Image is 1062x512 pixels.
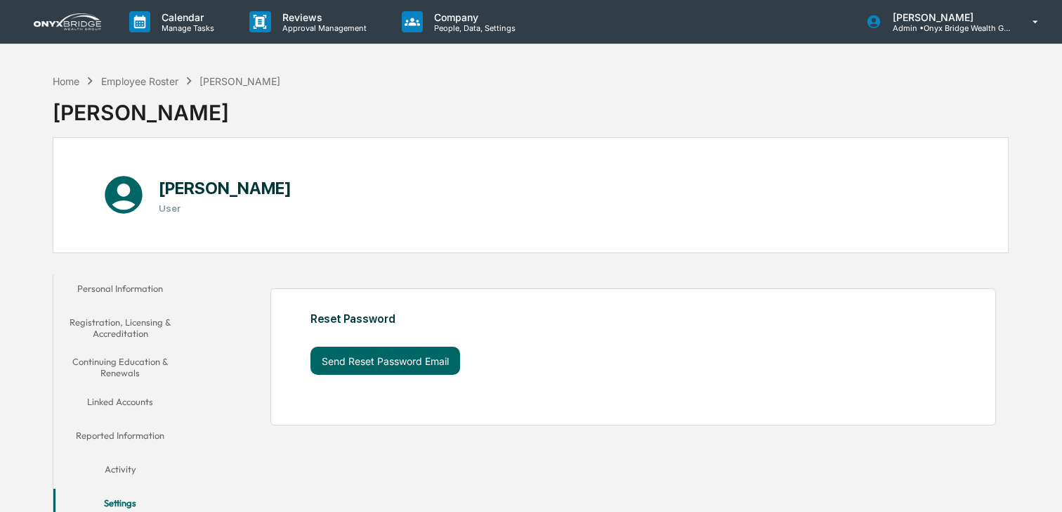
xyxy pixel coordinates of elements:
[159,203,291,214] h3: User
[53,421,187,455] button: Reported Information
[101,75,178,87] div: Employee Roster
[53,455,187,489] button: Activity
[159,178,291,198] h1: [PERSON_NAME]
[310,347,460,375] button: Send Reset Password Email
[53,308,187,348] button: Registration, Licensing & Accreditation
[423,23,523,33] p: People, Data, Settings
[310,312,827,326] div: Reset Password
[34,13,101,30] img: logo
[53,89,280,125] div: [PERSON_NAME]
[199,75,280,87] div: [PERSON_NAME]
[150,11,221,23] p: Calendar
[53,388,187,421] button: Linked Accounts
[53,347,187,388] button: Continuing Education & Renewals
[423,11,523,23] p: Company
[271,11,374,23] p: Reviews
[881,11,1012,23] p: [PERSON_NAME]
[53,75,79,87] div: Home
[1017,466,1055,504] iframe: Open customer support
[53,274,187,308] button: Personal Information
[150,23,221,33] p: Manage Tasks
[271,23,374,33] p: Approval Management
[881,23,1012,33] p: Admin • Onyx Bridge Wealth Group LLC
